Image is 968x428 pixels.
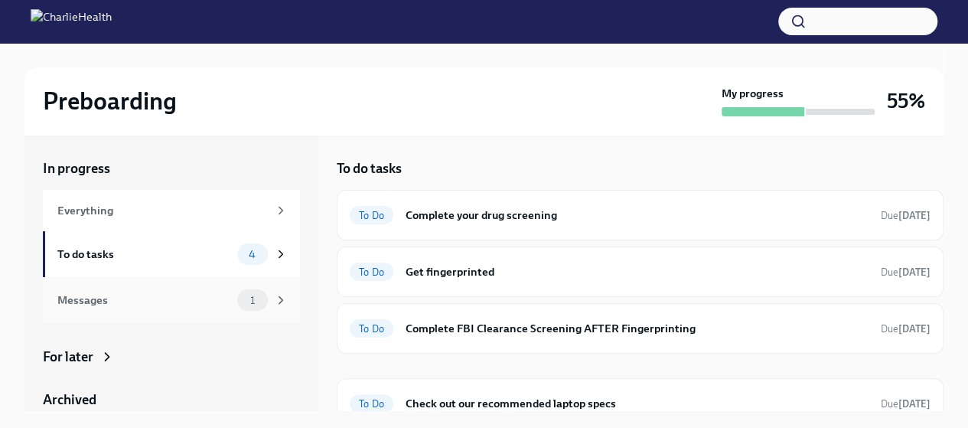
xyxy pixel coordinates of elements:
[337,159,402,178] h5: To do tasks
[43,348,93,366] div: For later
[350,260,931,284] a: To DoGet fingerprintedDue[DATE]
[881,398,931,410] span: Due
[43,277,300,323] a: Messages1
[43,231,300,277] a: To do tasks4
[350,323,393,335] span: To Do
[350,203,931,227] a: To DoComplete your drug screeningDue[DATE]
[881,397,931,411] span: September 26th, 2025 09:00
[43,86,177,116] h2: Preboarding
[881,323,931,335] span: Due
[240,249,265,260] span: 4
[406,395,869,412] h6: Check out our recommended laptop specs
[898,323,931,335] strong: [DATE]
[406,207,869,224] h6: Complete your drug screening
[57,246,231,263] div: To do tasks
[881,322,931,336] span: September 29th, 2025 09:00
[881,210,931,221] span: Due
[881,208,931,223] span: September 26th, 2025 09:00
[898,210,931,221] strong: [DATE]
[57,202,268,219] div: Everything
[722,86,784,101] strong: My progress
[43,159,300,178] a: In progress
[898,398,931,410] strong: [DATE]
[881,266,931,278] span: Due
[350,316,931,341] a: To DoComplete FBI Clearance Screening AFTER FingerprintingDue[DATE]
[406,263,869,280] h6: Get fingerprinted
[887,87,925,115] h3: 55%
[350,391,931,416] a: To DoCheck out our recommended laptop specsDue[DATE]
[43,348,300,366] a: For later
[898,266,931,278] strong: [DATE]
[350,398,393,410] span: To Do
[241,295,264,306] span: 1
[350,210,393,221] span: To Do
[43,390,300,409] a: Archived
[31,9,112,34] img: CharlieHealth
[406,320,869,337] h6: Complete FBI Clearance Screening AFTER Fingerprinting
[43,190,300,231] a: Everything
[350,266,393,278] span: To Do
[881,265,931,279] span: September 26th, 2025 09:00
[57,292,231,309] div: Messages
